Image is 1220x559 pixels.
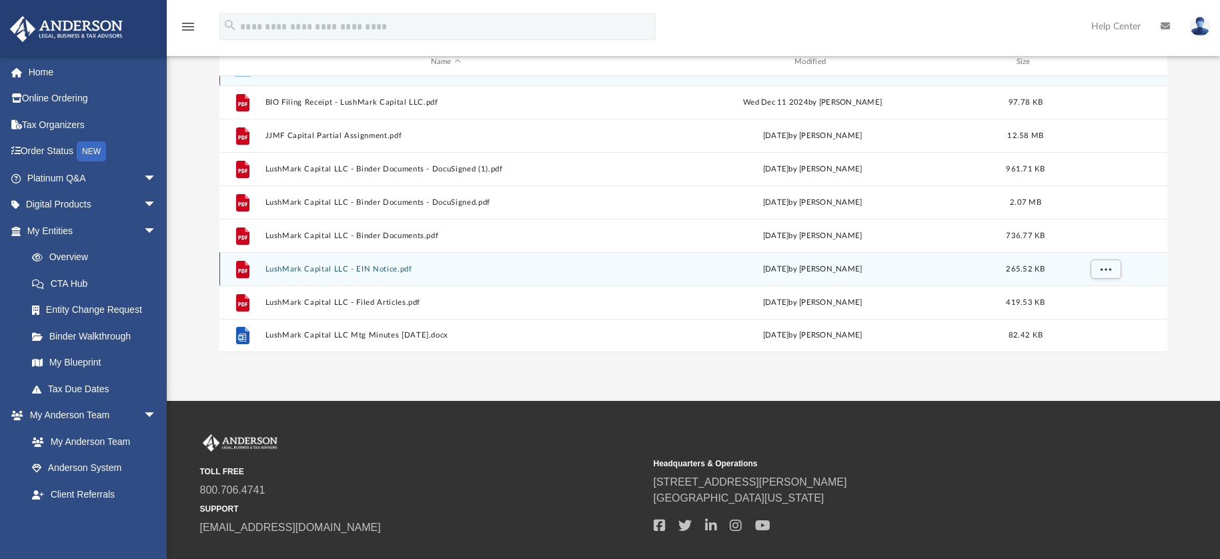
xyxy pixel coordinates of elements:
div: id [225,56,259,68]
a: Anderson System [19,455,170,482]
a: Home [9,59,177,85]
span: 2.07 MB [1010,198,1041,205]
div: [DATE] by [PERSON_NAME] [632,263,993,275]
i: menu [180,19,196,35]
span: 12.58 MB [1007,131,1043,139]
div: [DATE] by [PERSON_NAME] [632,129,993,141]
a: My Documentsarrow_drop_down [9,508,170,534]
a: Tax Organizers [9,111,177,138]
button: LushMark Capital LLC - Filed Articles.pdf [265,298,626,307]
button: LushMark Capital LLC - Binder Documents - DocuSigned (1).pdf [265,165,626,173]
a: Online Ordering [9,85,177,112]
div: Name [264,56,626,68]
div: Modified [632,56,993,68]
a: Digital Productsarrow_drop_down [9,191,177,218]
img: Anderson Advisors Platinum Portal [6,16,127,42]
div: NEW [77,141,106,161]
a: Overview [19,244,177,271]
div: [DATE] by [PERSON_NAME] [632,163,993,175]
a: [GEOGRAPHIC_DATA][US_STATE] [654,492,824,504]
span: 961.71 KB [1006,165,1045,172]
a: Tax Due Dates [19,376,177,402]
small: TOLL FREE [200,466,644,478]
a: My Anderson Team [19,428,163,455]
a: My Anderson Teamarrow_drop_down [9,402,170,429]
a: Platinum Q&Aarrow_drop_down [9,165,177,191]
div: [DATE] by [PERSON_NAME] [632,196,993,208]
button: LushMark Capital LLC - Binder Documents - DocuSigned.pdf [265,198,626,207]
div: id [1058,56,1151,68]
span: arrow_drop_down [143,191,170,219]
a: Entity Change Request [19,297,177,324]
span: 736.77 KB [1006,231,1045,239]
span: 82.42 KB [1009,332,1043,339]
span: 265.52 KB [1006,265,1045,272]
img: User Pic [1190,17,1210,36]
img: Anderson Advisors Platinum Portal [200,434,280,452]
button: LushMark Capital LLC Mtg Minutes [DATE].docx [265,331,626,340]
a: 800.706.4741 [200,484,265,496]
a: CTA Hub [19,270,177,297]
button: LushMark Capital LLC - Binder Documents.pdf [265,231,626,240]
span: arrow_drop_down [143,508,170,535]
a: Client Referrals [19,481,170,508]
button: LushMark Capital LLC - EIN Notice.pdf [265,265,626,273]
a: menu [180,25,196,35]
div: [DATE] by [PERSON_NAME] [632,229,993,241]
small: SUPPORT [200,503,644,515]
a: My Entitiesarrow_drop_down [9,217,177,244]
span: 419.53 KB [1006,298,1045,306]
a: Binder Walkthrough [19,323,177,350]
small: Headquarters & Operations [654,458,1098,470]
div: [DATE] by [PERSON_NAME] [632,296,993,308]
a: [STREET_ADDRESS][PERSON_NAME] [654,476,847,488]
div: [DATE] by [PERSON_NAME] [632,330,993,342]
div: grid [219,76,1167,352]
span: arrow_drop_down [143,165,170,192]
a: My Blueprint [19,350,170,376]
div: Wed Dec 11 2024 by [PERSON_NAME] [632,96,993,108]
button: JJMF Capital Partial Assignment.pdf [265,131,626,140]
span: arrow_drop_down [143,217,170,245]
button: More options [1091,259,1121,279]
span: arrow_drop_down [143,402,170,430]
i: search [223,18,237,33]
a: Order StatusNEW [9,138,177,165]
a: [EMAIL_ADDRESS][DOMAIN_NAME] [200,522,381,533]
div: Size [999,56,1052,68]
span: 97.78 KB [1009,98,1043,105]
button: BIO Filing Receipt - LushMark Capital LLC.pdf [265,98,626,107]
